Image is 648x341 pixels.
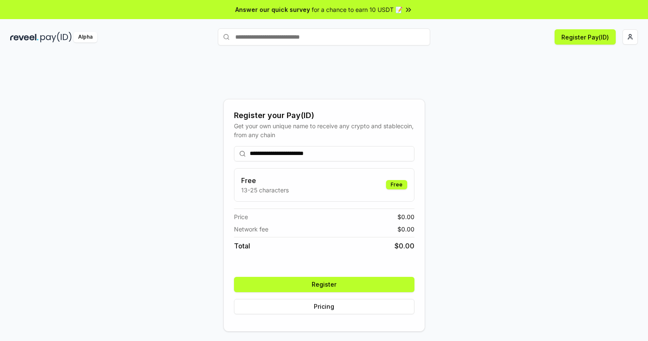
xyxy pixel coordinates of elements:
[234,241,250,251] span: Total
[241,175,289,186] h3: Free
[312,5,403,14] span: for a chance to earn 10 USDT 📝
[397,225,414,234] span: $ 0.00
[40,32,72,42] img: pay_id
[241,186,289,194] p: 13-25 characters
[555,29,616,45] button: Register Pay(ID)
[386,180,407,189] div: Free
[234,225,268,234] span: Network fee
[234,121,414,139] div: Get your own unique name to receive any crypto and stablecoin, from any chain
[234,110,414,121] div: Register your Pay(ID)
[235,5,310,14] span: Answer our quick survey
[73,32,97,42] div: Alpha
[234,299,414,314] button: Pricing
[234,212,248,221] span: Price
[394,241,414,251] span: $ 0.00
[397,212,414,221] span: $ 0.00
[10,32,39,42] img: reveel_dark
[234,277,414,292] button: Register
